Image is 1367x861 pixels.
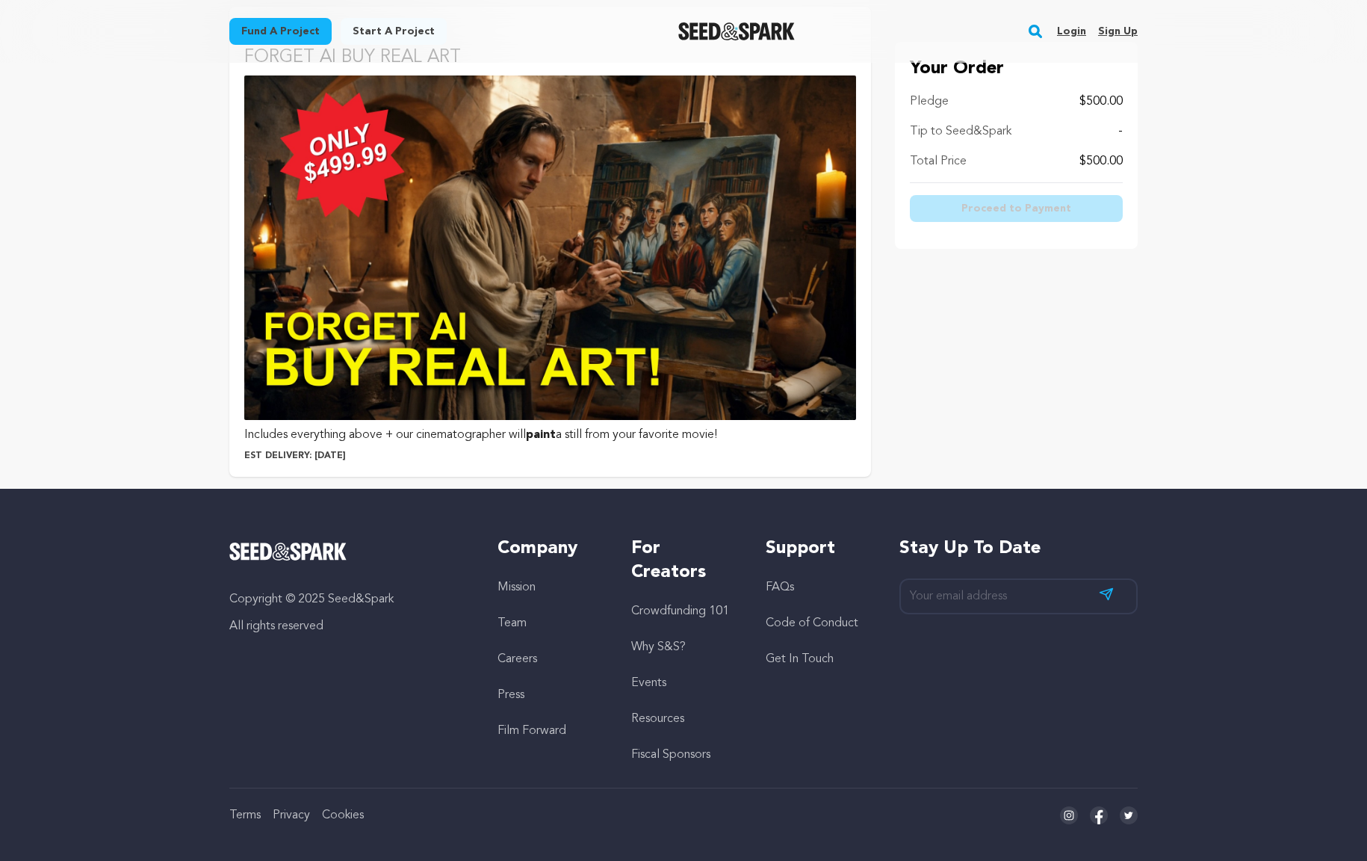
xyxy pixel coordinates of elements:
a: Code of Conduct [766,617,858,629]
a: Film Forward [497,725,566,737]
a: Sign up [1098,19,1138,43]
span: Includes everything above + our cinematographer will [244,429,526,441]
p: $500.00 [1079,93,1123,111]
img: Seed&Spark Logo Dark Mode [678,22,796,40]
h5: Stay up to date [899,537,1138,561]
img: incentive [244,75,856,420]
a: Get In Touch [766,653,834,665]
a: Privacy [273,809,310,821]
a: Login [1057,19,1086,43]
a: Fund a project [229,18,332,45]
a: FAQs [766,581,794,593]
p: All rights reserved [229,617,468,635]
strong: paint [526,429,556,441]
span: a still from your favorite movie! [556,429,717,441]
a: Team [497,617,527,629]
a: Seed&Spark Homepage [678,22,796,40]
h5: For Creators [631,537,735,584]
h5: Company [497,537,601,561]
p: Copyright © 2025 Seed&Spark [229,590,468,608]
a: Terms [229,809,261,821]
button: Proceed to Payment [910,195,1123,222]
a: Start a project [341,18,447,45]
h5: Support [766,537,870,561]
span: Proceed to Payment [961,201,1071,216]
a: Press [497,689,524,701]
p: Your Order [910,57,1123,81]
p: Pledge [910,93,949,111]
p: $500.00 [1079,152,1123,170]
a: Seed&Spark Homepage [229,543,468,561]
a: Cookies [322,809,364,821]
a: Crowdfunding 101 [631,605,729,617]
button: $500 or more FORGET AI BUY REAL ART Includes everything above + our cinematographer willpainta st... [229,7,871,477]
p: Tip to Seed&Spark [910,123,1011,141]
p: - [1118,123,1123,141]
input: Your email address [899,578,1138,615]
a: Fiscal Sponsors [631,749,710,761]
a: Events [631,677,666,689]
a: Mission [497,581,536,593]
a: Careers [497,653,537,665]
p: Est Delivery: [DATE] [244,450,856,462]
img: Seed&Spark Logo [229,543,347,561]
a: Why S&S? [631,641,686,653]
a: Resources [631,713,684,725]
p: Total Price [910,152,967,170]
